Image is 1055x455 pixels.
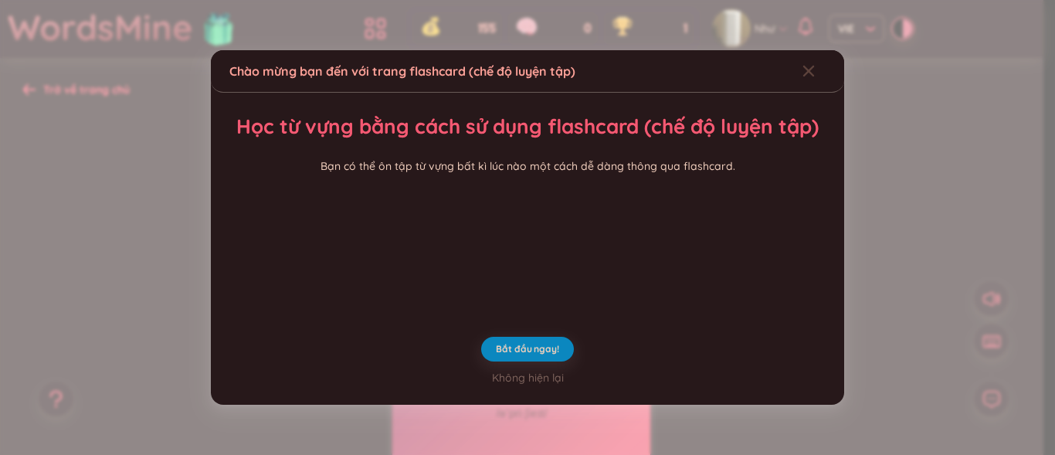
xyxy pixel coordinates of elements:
[321,158,735,175] div: Bạn có thể ôn tập từ vựng bất kì lúc nào một cách dễ dàng thông qua flashcard.
[233,111,823,143] h2: Học từ vựng bằng cách sử dụng flashcard (chế độ luyện tập)
[481,337,574,362] button: Bắt đầu ngay!
[496,343,558,355] span: Bắt đầu ngay!
[229,63,826,80] div: Chào mừng bạn đến với trang flashcard (chế độ luyện tập)
[802,50,844,92] button: Close
[492,369,564,386] div: Không hiện lại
